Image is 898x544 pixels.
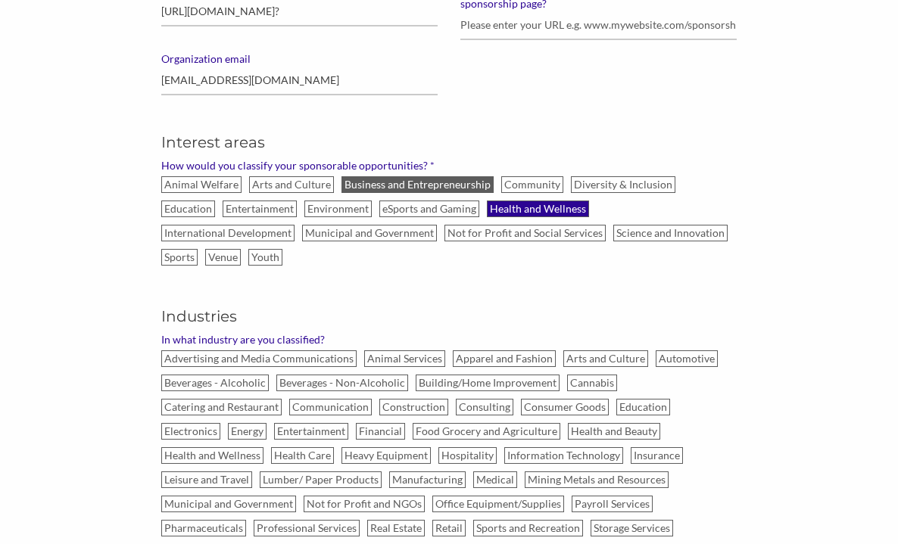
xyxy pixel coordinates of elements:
[473,471,517,488] label: Medical
[631,447,683,464] label: Insurance
[254,520,360,536] label: Professional Services
[389,471,466,488] label: Manufacturing
[432,520,466,536] label: Retail
[276,375,408,391] label: Beverages - Non-Alcoholic
[367,520,425,536] label: Real Estate
[438,447,497,464] label: Hospitality
[591,520,673,536] label: Storage Services
[613,225,728,241] label: Science and Innovation
[304,201,372,217] label: Environment
[260,471,382,488] label: Lumber/ Paper Products
[205,249,241,266] label: Venue
[444,225,606,241] label: Not for Profit and Social Services
[563,350,648,367] label: Arts and Culture
[271,447,334,464] label: Health Care
[432,496,564,512] label: Office Equipment/Supplies
[248,249,282,266] label: Youth
[274,423,348,440] label: Entertainment
[289,399,372,415] label: Communication
[364,350,445,367] label: Animal Services
[161,423,220,440] label: Electronics
[487,201,589,217] label: Health and Wellness
[161,159,737,173] label: How would you classify your sponsorable opportunities? *
[161,520,246,536] label: Pharmaceuticals
[567,375,617,391] label: Cannabis
[616,399,670,415] label: Education
[161,306,737,327] h5: Industries
[304,496,425,512] label: Not for Profit and NGOs
[223,201,297,217] label: Entertainment
[341,447,431,464] label: Heavy Equipment
[249,176,334,193] label: Arts and Culture
[161,447,263,464] label: Health and Wellness
[356,423,405,440] label: Financial
[228,423,267,440] label: Energy
[161,399,282,415] label: Catering and Restaurant
[161,471,252,488] label: Leisure and Travel
[456,399,513,415] label: Consulting
[521,399,609,415] label: Consumer Goods
[473,520,583,536] label: Sports and Recreation
[161,496,296,512] label: Municipal and Government
[379,201,479,217] label: eSports and Gaming
[161,249,198,266] label: Sports
[504,447,623,464] label: Information Technology
[161,176,242,193] label: Animal Welfare
[416,375,560,391] label: Building/Home Improvement
[161,333,737,347] label: In what industry are you classified?
[501,176,563,193] label: Community
[656,350,718,367] label: Automotive
[161,375,269,391] label: Beverages - Alcoholic
[525,471,669,488] label: Mining Metals and Resources
[379,399,448,415] label: Construction
[161,201,215,217] label: Education
[161,132,737,153] h5: Interest areas
[161,225,295,241] label: International Development
[161,350,357,367] label: Advertising and Media Communications
[161,52,438,66] label: Organization email
[571,176,675,193] label: Diversity & Inclusion
[302,225,437,241] label: Municipal and Government
[341,176,494,193] label: Business and Entrepreneurship
[568,423,660,440] label: Health and Beauty
[460,11,737,40] input: Please enter your URL e.g. www.mywebsite.com/sponsorshippage
[453,350,556,367] label: Apparel and Fashion
[413,423,560,440] label: Food Grocery and Agriculture
[572,496,653,512] label: Payroll Services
